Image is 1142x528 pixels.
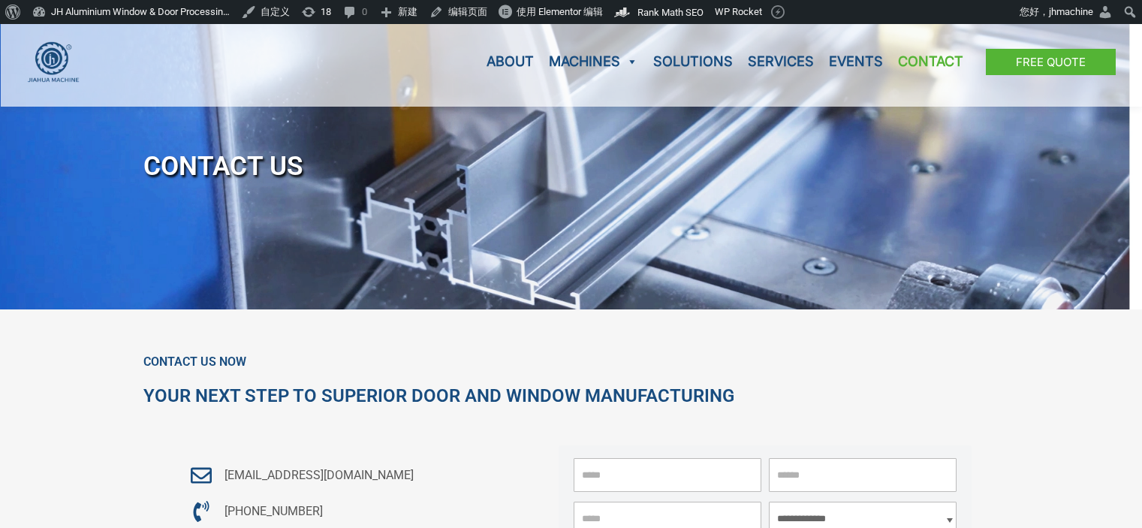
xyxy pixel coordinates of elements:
[740,17,821,107] a: Services
[821,17,890,107] a: Events
[1049,6,1093,17] span: jhmachine
[646,17,740,107] a: Solutions
[637,7,704,18] span: Rank Math SEO
[479,17,541,107] a: About
[188,500,507,523] a: [PHONE_NUMBER]
[143,142,999,191] h1: CONTACT US
[890,17,971,107] a: Contact
[143,355,999,370] h6: Contact Us Now
[541,17,646,107] a: Machines
[188,464,507,487] a: [EMAIL_ADDRESS][DOMAIN_NAME]
[517,6,603,17] span: 使用 Elementor 编辑
[769,458,957,492] input: *Email
[221,500,323,523] span: [PHONE_NUMBER]
[574,458,761,492] input: *Name
[143,385,999,408] h2: Your Next Step to Superior Door and Window Manufacturing
[986,49,1116,75] a: Free Quote
[27,41,80,83] img: JH Aluminium Window & Door Processing Machines
[221,464,414,487] span: [EMAIL_ADDRESS][DOMAIN_NAME]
